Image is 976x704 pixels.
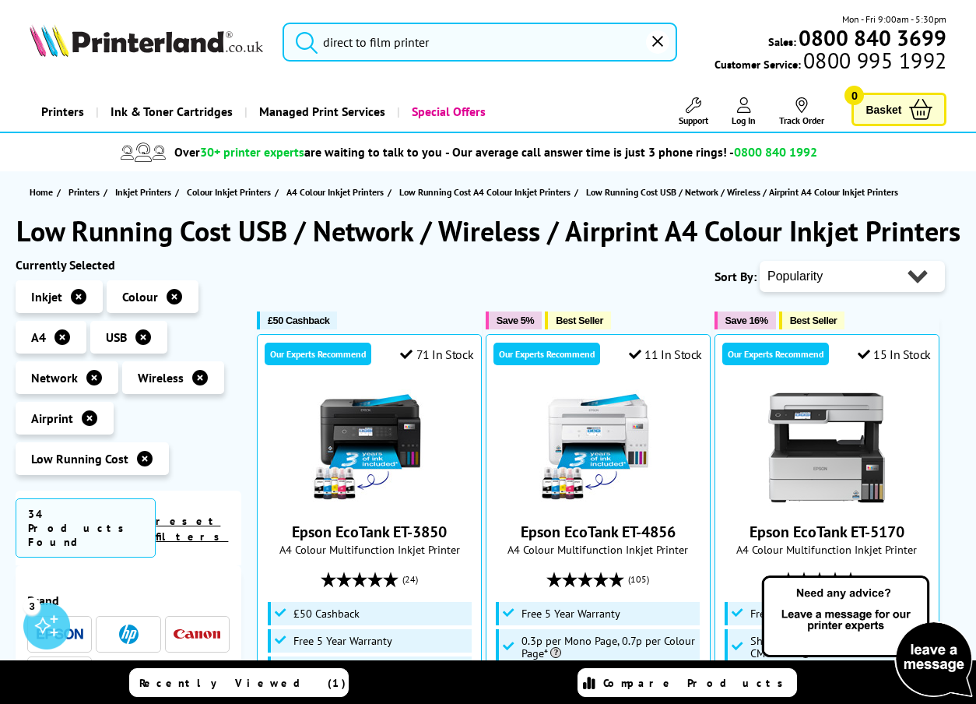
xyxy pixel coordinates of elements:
[732,97,756,126] a: Log In
[578,668,797,697] a: Compare Products
[851,93,946,126] a: Basket 0
[723,542,931,557] span: A4 Colour Multifunction Inkjet Printer
[400,347,473,362] div: 71 In Stock
[96,92,244,132] a: Ink & Toner Cartridges
[714,312,776,329] button: Save 16%
[768,389,885,506] img: Epson EcoTank ET-5170
[445,144,817,160] span: - Our average call answer time is just 3 phone rings! -
[858,347,931,362] div: 15 In Stock
[801,53,946,68] span: 0800 995 1992
[796,30,946,45] a: 0800 840 3699
[138,370,184,385] span: Wireless
[799,23,946,52] b: 0800 840 3699
[293,607,360,620] span: £50 Cashback
[732,114,756,126] span: Log In
[679,114,708,126] span: Support
[629,347,702,362] div: 11 In Stock
[31,451,128,466] span: Low Running Cost
[244,92,397,132] a: Managed Print Services
[539,494,656,509] a: Epson EcoTank ET-4856
[30,24,263,61] a: Printerland Logo
[111,92,233,132] span: Ink & Toner Cartridges
[521,635,696,660] span: 0.3p per Mono Page, 0.7p per Colour Page*
[283,23,677,62] input: Search product or bra
[628,565,649,594] span: (105)
[758,573,976,701] img: Open Live Chat window
[750,522,904,542] a: Epson EcoTank ET-5170
[399,184,574,200] a: Low Running Cost A4 Colour Inkjet Printers
[486,312,542,329] button: Save 5%
[779,97,824,126] a: Track Order
[156,514,228,544] a: reset filters
[493,343,600,365] div: Our Experts Recommend
[293,635,392,647] span: Free 5 Year Warranty
[115,184,175,200] a: Inkjet Printers
[16,213,960,249] h1: Low Running Cost USB / Network / Wireless / Airprint A4 Colour Inkjet Printers
[265,542,473,557] span: A4 Colour Multifunction Inkjet Printer
[292,522,447,542] a: Epson EcoTank ET-3850
[865,99,901,120] span: Basket
[68,184,104,200] a: Printers
[734,144,817,160] span: 0800 840 1992
[286,184,384,200] span: A4 Colour Inkjet Printers
[200,144,304,160] span: 30+ printer experts
[842,12,946,26] span: Mon - Fri 9:00am - 5:30pm
[119,625,139,644] img: HP
[862,565,872,594] span: (6)
[603,676,792,690] span: Compare Products
[27,593,230,608] span: Brand
[174,629,220,639] img: Canon
[790,315,837,326] span: Best Seller
[31,289,62,304] span: Inkjet
[844,86,864,105] span: 0
[768,494,885,509] a: Epson EcoTank ET-5170
[31,329,46,345] span: A4
[779,312,845,329] button: Best Seller
[129,668,349,697] a: Recently Viewed (1)
[31,410,73,426] span: Airprint
[494,542,702,557] span: A4 Colour Multifunction Inkjet Printer
[750,635,925,660] span: Shipped with 13.3K Black & 5.2K CMY Inks*
[30,24,263,58] img: Printerland Logo
[521,522,676,542] a: Epson EcoTank ET-4856
[286,184,388,200] a: A4 Colour Inkjet Printers
[714,53,946,72] span: Customer Service:
[722,343,829,365] div: Our Experts Recommend
[122,289,158,304] span: Colour
[30,92,96,132] a: Printers
[768,34,796,49] span: Sales:
[115,184,171,200] span: Inkjet Printers
[105,625,152,644] a: HP
[311,494,428,509] a: Epson EcoTank ET-3850
[397,92,497,132] a: Special Offers
[402,565,418,594] span: (24)
[521,607,620,620] span: Free 5 Year Warranty
[16,498,156,558] span: 34 Products Found
[174,144,442,160] span: Over are waiting to talk to you
[30,184,57,200] a: Home
[556,315,603,326] span: Best Seller
[16,257,241,273] div: Currently Selected
[545,312,611,329] button: Best Seller
[257,312,337,329] button: £50 Cashback
[399,184,571,200] span: Low Running Cost A4 Colour Inkjet Printers
[679,97,708,126] a: Support
[68,184,100,200] span: Printers
[139,676,346,690] span: Recently Viewed (1)
[539,389,656,506] img: Epson EcoTank ET-4856
[497,315,534,326] span: Save 5%
[174,625,220,644] a: Canon
[586,186,898,198] span: Low Running Cost USB / Network / Wireless / Airprint A4 Colour Inkjet Printers
[714,269,757,284] span: Sort By:
[106,329,127,345] span: USB
[23,597,40,614] div: 3
[311,389,428,506] img: Epson EcoTank ET-3850
[187,184,275,200] a: Colour Inkjet Printers
[265,343,371,365] div: Our Experts Recommend
[31,370,78,385] span: Network
[268,315,329,326] span: £50 Cashback
[187,184,271,200] span: Colour Inkjet Printers
[725,315,768,326] span: Save 16%
[750,607,849,620] span: Free 5 Year Warranty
